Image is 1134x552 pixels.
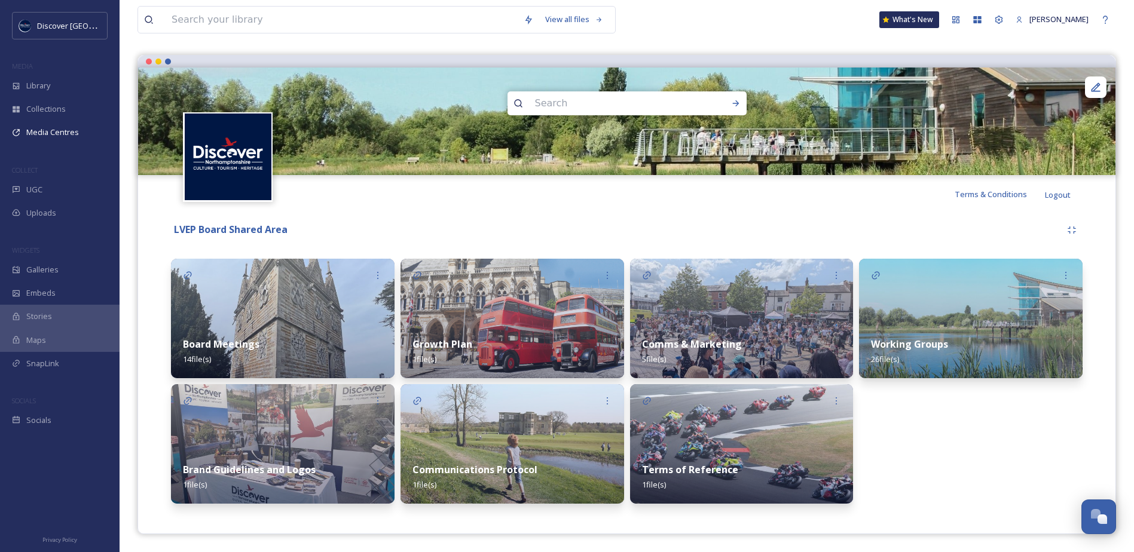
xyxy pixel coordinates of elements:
strong: LVEP Board Shared Area [174,223,288,236]
img: 71c7b32b-ac08-45bd-82d9-046af5700af1.jpg [171,384,395,504]
strong: Growth Plan [412,338,472,351]
a: What's New [879,11,939,28]
a: [PERSON_NAME] [1010,8,1095,31]
span: Stories [26,311,52,322]
img: 5e704d69-6593-43ce-b5d6-cc1eb7eb219d.jpg [859,259,1083,378]
span: 5 file(s) [642,354,666,364]
strong: Comms & Marketing [642,338,742,351]
span: 1 file(s) [412,479,436,490]
span: 14 file(s) [183,354,211,364]
span: COLLECT [12,165,38,174]
span: Uploads [26,207,56,219]
span: Socials [26,415,51,426]
strong: Brand Guidelines and Logos [183,463,316,476]
span: [PERSON_NAME] [1029,14,1089,24]
span: Collections [26,103,66,115]
span: Library [26,80,50,91]
strong: Working Groups [871,338,948,351]
img: 0c84a837-7e82-45db-8c4d-a7cc46ec2f26.jpg [401,384,624,504]
img: 5bb6497d-ede2-4272-a435-6cca0481cbbd.jpg [171,259,395,378]
img: d9b36da6-a600-4734-a8c2-d1cb49eadf6f.jpg [630,384,854,504]
span: WIDGETS [12,246,39,254]
span: 1 file(s) [642,479,666,490]
input: Search your library [166,7,518,33]
span: 26 file(s) [871,354,899,364]
span: Logout [1045,189,1071,200]
strong: Terms of Reference [642,463,738,476]
input: Search [529,90,693,116]
span: MEDIA [12,62,33,70]
span: Discover [GEOGRAPHIC_DATA] [37,20,146,31]
span: UGC [26,184,42,195]
span: 1 file(s) [412,354,436,364]
span: Maps [26,335,46,346]
span: Terms & Conditions [955,189,1027,200]
a: Privacy Policy [42,532,77,546]
img: Untitled%20design%20%282%29.png [19,20,31,32]
strong: Communications Protocol [412,463,537,476]
button: Open Chat [1081,499,1116,534]
span: Media Centres [26,127,79,138]
img: 4f441ff7-a847-461b-aaa5-c19687a46818.jpg [630,259,854,378]
a: View all files [539,8,609,31]
a: Terms & Conditions [955,187,1045,201]
img: Stanwick Lakes.jpg [138,68,1115,175]
span: SnapLink [26,358,59,369]
strong: Board Meetings [183,338,259,351]
span: Embeds [26,287,56,299]
img: ed4df81f-8162-44f3-84ed-da90e9d03d77.jpg [401,259,624,378]
span: Privacy Policy [42,536,77,544]
span: SOCIALS [12,396,36,405]
img: Untitled%20design%20%282%29.png [185,114,271,200]
span: Galleries [26,264,59,275]
span: 1 file(s) [183,479,207,490]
